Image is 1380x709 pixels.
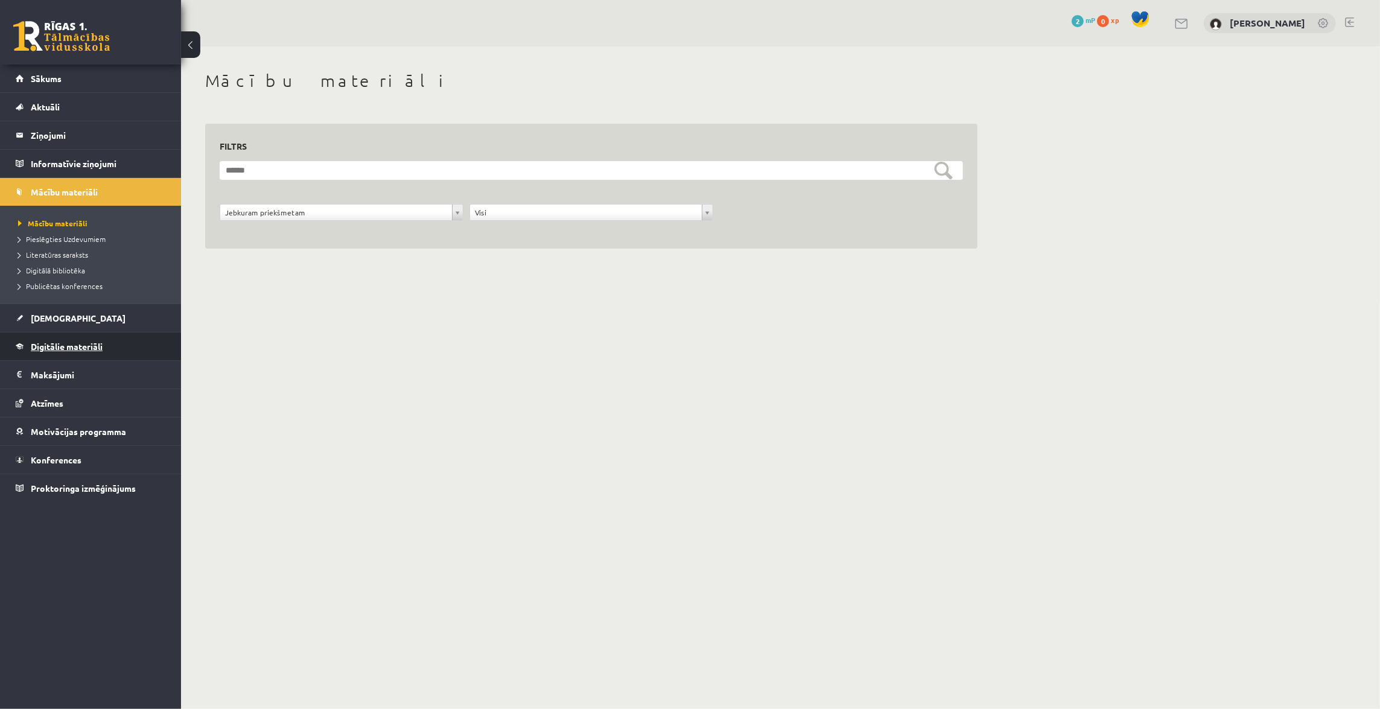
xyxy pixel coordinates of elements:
[31,73,62,84] span: Sākums
[1072,15,1095,25] a: 2 mP
[1072,15,1084,27] span: 2
[205,71,978,91] h1: Mācību materiāli
[16,150,166,177] a: Informatīvie ziņojumi
[16,304,166,332] a: [DEMOGRAPHIC_DATA]
[31,361,166,389] legend: Maksājumi
[470,205,713,220] a: Visi
[16,389,166,417] a: Atzīmes
[16,474,166,502] a: Proktoringa izmēģinājums
[1097,15,1109,27] span: 0
[31,150,166,177] legend: Informatīvie ziņojumi
[220,138,949,154] h3: Filtrs
[18,281,103,291] span: Publicētas konferences
[16,446,166,474] a: Konferences
[16,65,166,92] a: Sākums
[16,121,166,149] a: Ziņojumi
[16,418,166,445] a: Motivācijas programma
[31,483,136,494] span: Proktoringa izmēģinājums
[18,265,169,276] a: Digitālā bibliotēka
[13,21,110,51] a: Rīgas 1. Tālmācības vidusskola
[31,341,103,352] span: Digitālie materiāli
[16,93,166,121] a: Aktuāli
[18,218,87,228] span: Mācību materiāli
[18,218,169,229] a: Mācību materiāli
[31,454,81,465] span: Konferences
[31,426,126,437] span: Motivācijas programma
[1230,17,1305,29] a: [PERSON_NAME]
[18,281,169,291] a: Publicētas konferences
[1210,18,1222,30] img: Maksims Baltais
[31,121,166,149] legend: Ziņojumi
[18,234,169,244] a: Pieslēgties Uzdevumiem
[18,265,85,275] span: Digitālā bibliotēka
[220,205,463,220] a: Jebkuram priekšmetam
[16,178,166,206] a: Mācību materiāli
[31,313,126,323] span: [DEMOGRAPHIC_DATA]
[18,249,169,260] a: Literatūras saraksts
[31,186,98,197] span: Mācību materiāli
[18,234,106,244] span: Pieslēgties Uzdevumiem
[1086,15,1095,25] span: mP
[16,332,166,360] a: Digitālie materiāli
[18,250,88,259] span: Literatūras saraksts
[1111,15,1119,25] span: xp
[31,101,60,112] span: Aktuāli
[475,205,697,220] span: Visi
[1097,15,1125,25] a: 0 xp
[16,361,166,389] a: Maksājumi
[31,398,63,409] span: Atzīmes
[225,205,447,220] span: Jebkuram priekšmetam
